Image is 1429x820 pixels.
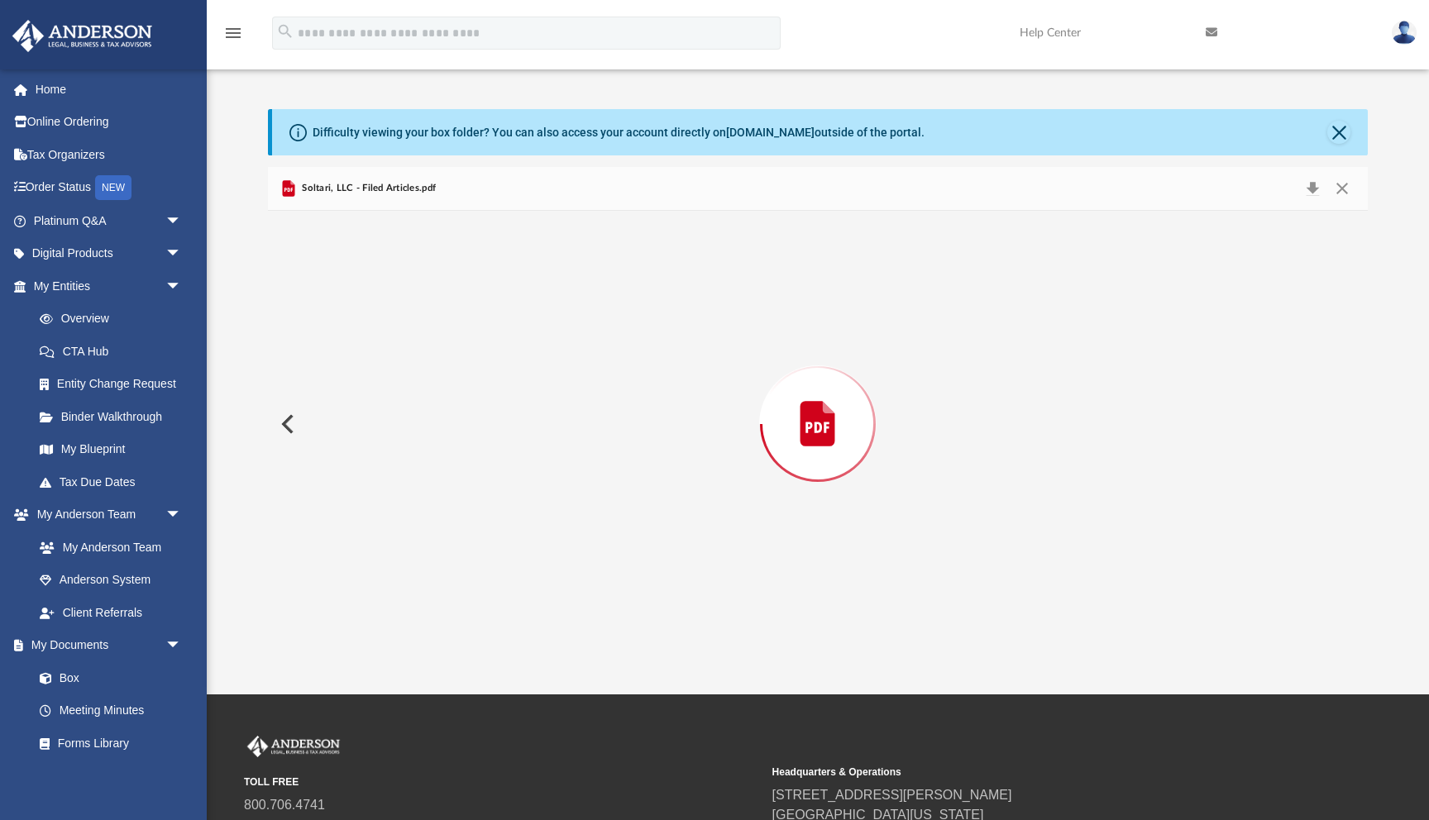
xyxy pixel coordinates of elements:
a: menu [223,31,243,43]
a: Home [12,73,207,106]
div: NEW [95,175,131,200]
a: 800.706.4741 [244,798,325,812]
span: arrow_drop_down [165,204,198,238]
a: [STREET_ADDRESS][PERSON_NAME] [772,788,1012,802]
span: arrow_drop_down [165,629,198,663]
a: Binder Walkthrough [23,400,207,433]
div: Difficulty viewing your box folder? You can also access your account directly on outside of the p... [313,124,925,141]
span: Soltari, LLC - Filed Articles.pdf [299,181,436,196]
a: [DOMAIN_NAME] [726,126,815,139]
a: Tax Due Dates [23,465,207,498]
a: My Anderson Teamarrow_drop_down [12,498,198,532]
img: User Pic [1392,21,1417,45]
i: menu [223,23,243,43]
span: arrow_drop_down [165,269,198,303]
i: search [276,22,294,41]
small: TOLL FREE [244,775,761,789]
a: Box [23,661,190,694]
button: Close [1327,177,1357,200]
a: My Entitiesarrow_drop_down [12,269,207,303]
a: Online Ordering [12,106,207,139]
button: Download [1298,177,1327,200]
a: Client Referrals [23,596,198,629]
a: My Anderson Team [23,531,190,564]
a: Digital Productsarrow_drop_down [12,237,207,270]
button: Close [1327,121,1350,144]
a: Order StatusNEW [12,171,207,205]
small: Headquarters & Operations [772,765,1289,779]
a: Overview [23,303,207,336]
a: My Blueprint [23,433,198,466]
a: Entity Change Request [23,368,207,401]
span: arrow_drop_down [165,237,198,271]
span: arrow_drop_down [165,498,198,532]
button: Previous File [268,401,304,447]
a: Notarize [23,760,198,793]
a: Tax Organizers [12,138,207,171]
img: Anderson Advisors Platinum Portal [7,20,157,52]
a: My Documentsarrow_drop_down [12,629,198,662]
a: Anderson System [23,564,198,597]
a: Meeting Minutes [23,694,198,727]
a: Platinum Q&Aarrow_drop_down [12,204,207,237]
a: Forms Library [23,727,190,760]
div: Preview [268,167,1368,637]
a: CTA Hub [23,335,207,368]
img: Anderson Advisors Platinum Portal [244,736,343,757]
